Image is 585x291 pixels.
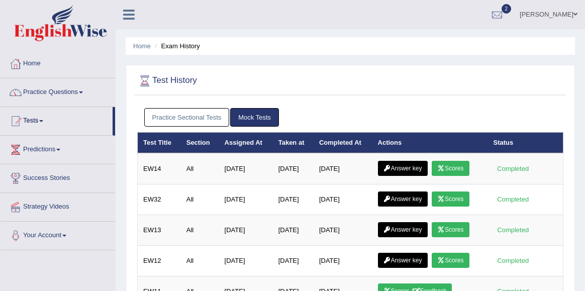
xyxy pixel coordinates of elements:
a: Success Stories [1,164,115,189]
a: Tests [1,107,113,132]
a: Answer key [378,191,428,207]
th: Completed At [314,132,372,153]
td: [DATE] [314,153,372,184]
td: [DATE] [273,215,314,246]
td: All [181,153,219,184]
div: Completed [494,255,533,266]
td: All [181,246,219,276]
a: Mock Tests [230,108,279,127]
td: All [181,215,219,246]
li: Exam History [152,41,200,51]
a: Scores [432,161,469,176]
span: 2 [502,4,512,14]
a: Answer key [378,253,428,268]
td: [DATE] [314,215,372,246]
td: [DATE] [314,184,372,215]
h2: Test History [137,73,402,88]
a: Home [1,50,115,75]
a: Scores [432,222,469,237]
div: Completed [494,194,533,205]
td: All [181,184,219,215]
td: [DATE] [219,246,273,276]
a: Home [133,42,151,50]
th: Actions [372,132,488,153]
td: [DATE] [219,184,273,215]
th: Assigned At [219,132,273,153]
td: EW32 [138,184,181,215]
th: Status [488,132,563,153]
a: Answer key [378,161,428,176]
a: Practice Sectional Tests [144,108,230,127]
td: [DATE] [273,184,314,215]
div: Completed [494,163,533,174]
a: Practice Questions [1,78,115,104]
td: [DATE] [219,153,273,184]
td: [DATE] [273,153,314,184]
th: Test Title [138,132,181,153]
a: Answer key [378,222,428,237]
td: EW13 [138,215,181,246]
td: EW14 [138,153,181,184]
a: Scores [432,191,469,207]
td: [DATE] [273,246,314,276]
a: Strategy Videos [1,193,115,218]
a: Predictions [1,136,115,161]
td: EW12 [138,246,181,276]
td: [DATE] [219,215,273,246]
a: Your Account [1,222,115,247]
div: Completed [494,225,533,235]
th: Taken at [273,132,314,153]
th: Section [181,132,219,153]
td: [DATE] [314,246,372,276]
a: Scores [432,253,469,268]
